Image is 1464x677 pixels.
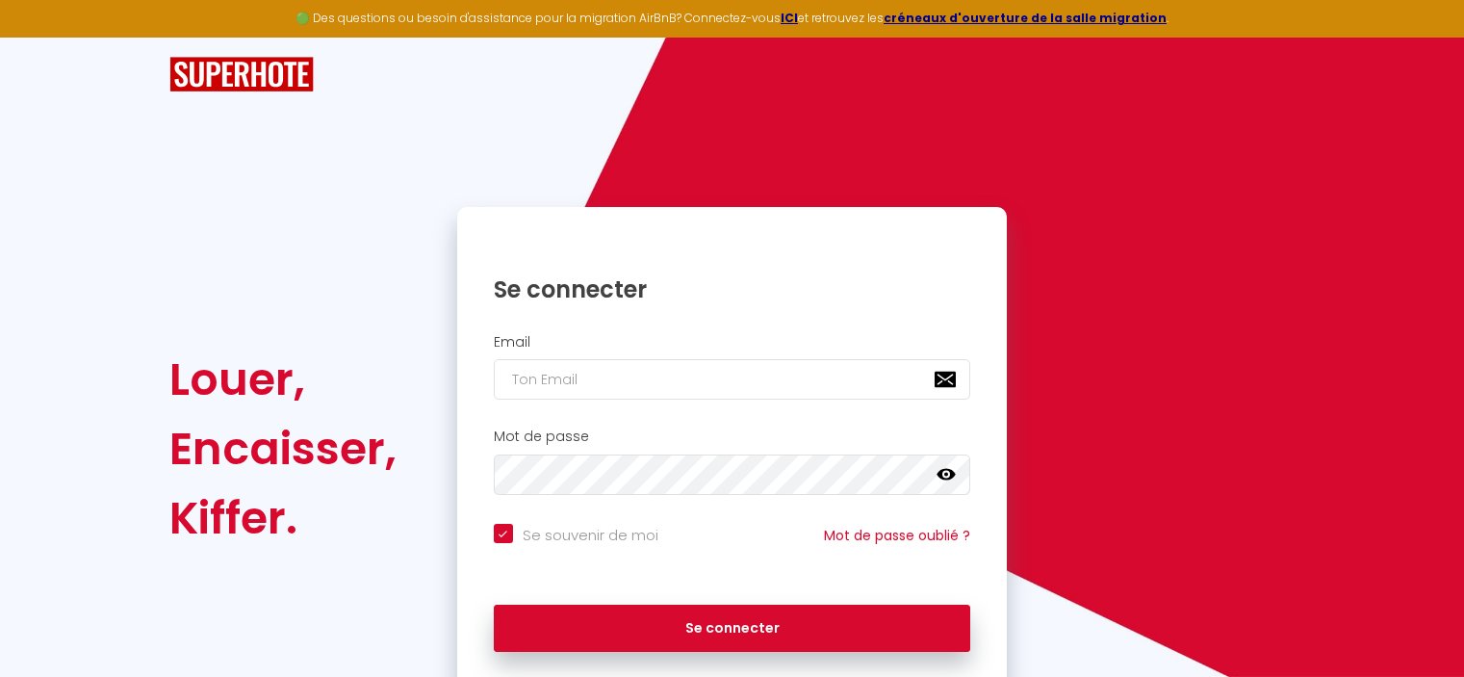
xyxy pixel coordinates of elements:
div: Louer, [169,345,397,414]
h2: Mot de passe [494,429,971,445]
a: Mot de passe oublié ? [824,526,970,545]
h2: Email [494,334,971,351]
button: Se connecter [494,605,971,653]
h1: Se connecter [494,274,971,304]
div: Kiffer. [169,483,397,553]
a: ICI [781,10,798,26]
input: Ton Email [494,359,971,400]
a: créneaux d'ouverture de la salle migration [884,10,1167,26]
div: Encaisser, [169,414,397,483]
img: SuperHote logo [169,57,314,92]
